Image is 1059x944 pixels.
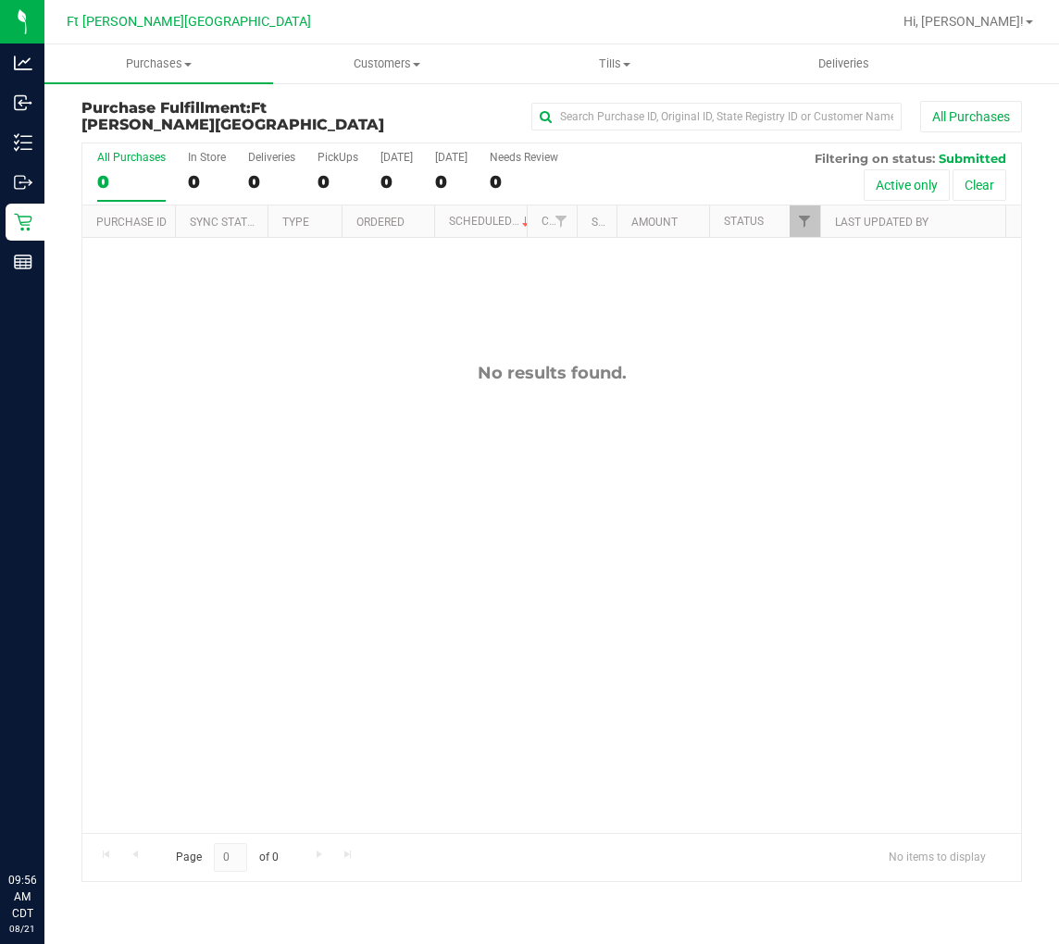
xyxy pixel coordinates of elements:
a: Ordered [356,216,405,229]
a: Filter [546,205,577,237]
inline-svg: Inventory [14,133,32,152]
a: Purchase ID [96,216,167,229]
div: 0 [188,171,226,193]
span: Customers [274,56,501,72]
a: Last Updated By [835,216,928,229]
h3: Purchase Fulfillment: [81,100,395,132]
input: Search Purchase ID, Original ID, State Registry ID or Customer Name... [531,103,902,130]
p: 09:56 AM CDT [8,872,36,922]
div: PickUps [318,151,358,164]
span: Purchases [44,56,273,72]
inline-svg: Inbound [14,93,32,112]
span: Filtering on status: [815,151,935,166]
div: 0 [318,171,358,193]
div: Deliveries [248,151,295,164]
div: [DATE] [380,151,413,164]
a: Status [724,215,764,228]
a: Customers [273,44,502,83]
div: All Purchases [97,151,166,164]
a: Scheduled [449,215,533,228]
div: 0 [490,171,558,193]
div: In Store [188,151,226,164]
span: Ft [PERSON_NAME][GEOGRAPHIC_DATA] [67,14,311,30]
div: 0 [380,171,413,193]
span: Page of 0 [160,843,293,872]
button: All Purchases [920,101,1022,132]
p: 08/21 [8,922,36,936]
span: Ft [PERSON_NAME][GEOGRAPHIC_DATA] [81,99,384,133]
a: Purchases [44,44,273,83]
button: Active only [864,169,950,201]
span: No items to display [874,843,1001,871]
a: Deliveries [729,44,958,83]
inline-svg: Outbound [14,173,32,192]
div: No results found. [82,363,1021,383]
span: Deliveries [793,56,894,72]
div: [DATE] [435,151,467,164]
a: Tills [501,44,729,83]
a: Customer [542,215,599,228]
span: Submitted [939,151,1006,166]
div: 0 [97,171,166,193]
div: 0 [435,171,467,193]
a: Sync Status [190,216,261,229]
inline-svg: Analytics [14,54,32,72]
inline-svg: Reports [14,253,32,271]
div: 0 [248,171,295,193]
div: Needs Review [490,151,558,164]
button: Clear [953,169,1006,201]
span: Tills [502,56,729,72]
a: State Registry ID [592,216,689,229]
a: Type [282,216,309,229]
inline-svg: Retail [14,213,32,231]
iframe: Resource center [19,796,74,851]
a: Amount [631,216,678,229]
span: Hi, [PERSON_NAME]! [903,14,1024,29]
a: Filter [790,205,820,237]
